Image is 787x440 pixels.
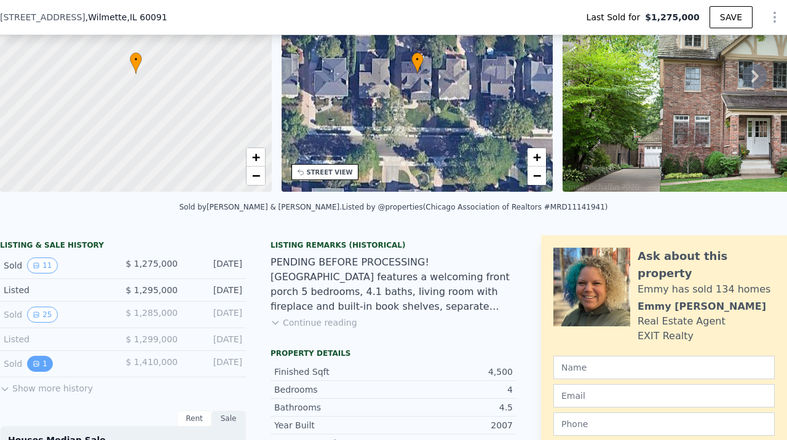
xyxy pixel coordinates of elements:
span: , IL 60091 [127,12,167,22]
span: $1,275,000 [645,11,700,23]
input: Name [553,356,775,379]
input: Email [553,384,775,407]
a: Zoom in [528,148,546,167]
input: Phone [553,412,775,436]
div: Rent [177,411,212,426]
div: Listing Remarks (Historical) [271,240,516,250]
div: Bedrooms [274,383,393,396]
div: PENDING BEFORE PROCESSING! [GEOGRAPHIC_DATA] features a welcoming front porch 5 bedrooms, 4.1 bat... [271,255,516,314]
a: Zoom out [528,167,546,185]
span: − [251,168,259,183]
span: + [251,149,259,165]
span: • [130,54,142,65]
div: 4 [393,383,513,396]
div: Bathrooms [274,401,393,414]
span: $ 1,285,000 [125,308,178,318]
span: , Wilmette [85,11,167,23]
div: Sale [212,411,246,426]
div: Emmy has sold 134 homes [638,282,770,297]
div: Real Estate Agent [638,314,726,329]
button: Continue reading [271,316,357,329]
span: • [411,54,424,65]
span: $ 1,275,000 [125,259,178,269]
div: Listed [4,333,113,345]
div: • [130,52,142,74]
span: − [533,168,541,183]
span: + [533,149,541,165]
div: 2007 [393,419,513,431]
div: Year Built [274,419,393,431]
div: Finished Sqft [274,366,393,378]
div: Listed by @properties (Chicago Association of Realtors #MRD11141941) [342,203,607,211]
div: Sold [4,307,113,323]
button: SAVE [710,6,753,28]
a: Zoom in [247,148,265,167]
button: View historical data [27,356,53,372]
div: [DATE] [188,356,242,372]
a: Zoom out [247,167,265,185]
button: Show Options [762,5,787,29]
div: Property details [271,348,516,358]
span: $ 1,410,000 [125,357,178,367]
div: [DATE] [188,257,242,273]
div: 4,500 [393,366,513,378]
button: View historical data [27,257,57,273]
div: Listed [4,284,113,296]
span: $ 1,299,000 [125,334,178,344]
div: • [411,52,424,74]
div: Emmy [PERSON_NAME] [638,299,766,314]
div: [DATE] [188,333,242,345]
div: STREET VIEW [307,168,353,177]
div: Sold [4,257,113,273]
div: Sold [4,356,113,372]
span: Last Sold for [587,11,646,23]
div: [DATE] [188,284,242,296]
div: [DATE] [188,307,242,323]
span: $ 1,295,000 [125,285,178,295]
div: EXIT Realty [638,329,694,344]
div: Sold by [PERSON_NAME] & [PERSON_NAME] . [179,203,342,211]
button: View historical data [27,307,57,323]
div: 4.5 [393,401,513,414]
div: Ask about this property [638,248,775,282]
